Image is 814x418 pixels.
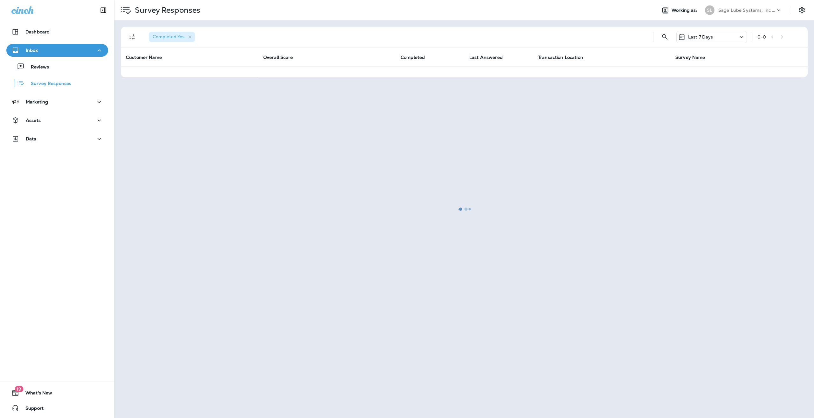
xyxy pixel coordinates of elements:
p: Inbox [26,48,38,53]
button: Survey Responses [6,76,108,90]
span: 19 [15,386,23,392]
p: Data [26,136,37,141]
button: Assets [6,114,108,127]
p: Dashboard [25,29,50,34]
button: Dashboard [6,25,108,38]
span: What's New [19,390,52,398]
p: Assets [26,118,41,123]
button: Collapse Sidebar [94,4,112,17]
p: Reviews [24,64,49,70]
button: Reviews [6,60,108,73]
span: Support [19,406,44,413]
button: 19What's New [6,386,108,399]
button: Marketing [6,96,108,108]
button: Support [6,402,108,414]
p: Marketing [26,99,48,104]
p: Survey Responses [24,81,71,87]
button: Data [6,132,108,145]
button: Inbox [6,44,108,57]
